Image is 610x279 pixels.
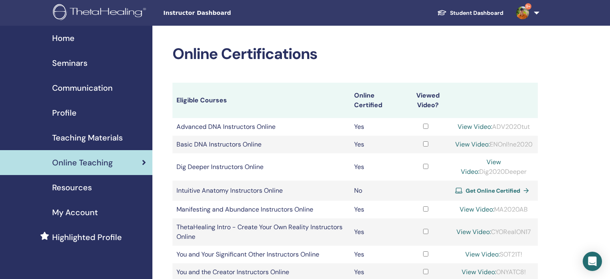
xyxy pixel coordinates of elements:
a: View Video: [455,140,490,149]
h2: Online Certifications [172,45,538,63]
a: View Video: [461,158,501,176]
span: Teaching Materials [52,132,123,144]
th: Online Certified [350,83,402,118]
td: You and Your Significant Other Instructors Online [172,246,350,263]
div: SOT21T! [454,250,534,259]
td: Yes [350,246,402,263]
span: Instructor Dashboard [163,9,284,17]
th: Viewed Video? [402,83,450,118]
td: ThetaHealing Intro - Create Your Own Reality Instructors Online [172,218,350,246]
div: ENOnl!ne2020 [454,140,534,149]
td: Dig Deeper Instructors Online [172,153,350,181]
td: Advanced DNA Instructors Online [172,118,350,136]
img: default.jpg [516,6,529,19]
div: ADV2020tut [454,122,534,132]
td: No [350,181,402,201]
td: Intuitive Anatomy Instructors Online [172,181,350,201]
td: Yes [350,118,402,136]
a: View Video: [460,205,494,214]
span: My Account [52,206,98,218]
td: Yes [350,218,402,246]
img: logo.png [53,4,149,22]
a: Student Dashboard [431,6,510,20]
span: Profile [52,107,77,119]
img: graduation-cap-white.svg [437,9,447,16]
div: MA2020AB [454,205,534,214]
span: 9+ [525,3,531,10]
a: View Video: [465,250,500,259]
td: Basic DNA Instructors Online [172,136,350,153]
span: Get Online Certified [466,187,520,194]
div: ONYATC8! [454,267,534,277]
a: Get Online Certified [455,185,532,197]
span: Online Teaching [52,157,113,169]
span: Seminars [52,57,87,69]
a: View Video: [456,228,491,236]
td: Yes [350,153,402,181]
div: Open Intercom Messenger [583,252,602,271]
div: CYORealON17 [454,227,534,237]
td: Yes [350,136,402,153]
span: Home [52,32,75,44]
span: Communication [52,82,113,94]
div: Dig2020Deeper [454,157,534,177]
td: Manifesting and Abundance Instructors Online [172,201,350,218]
span: Resources [52,181,92,193]
a: View Video: [462,268,496,276]
th: Eligible Courses [172,83,350,118]
a: View Video: [458,122,492,131]
td: Yes [350,201,402,218]
span: Highlighted Profile [52,231,122,243]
